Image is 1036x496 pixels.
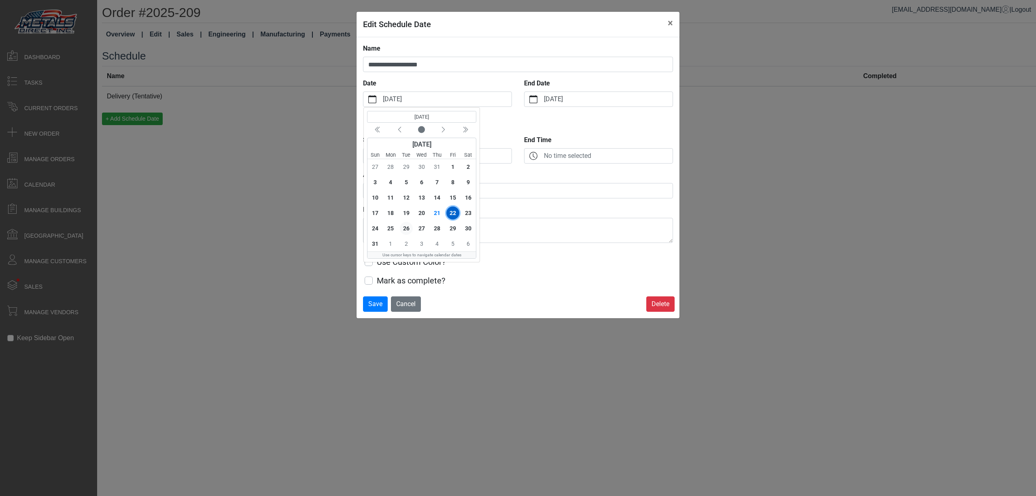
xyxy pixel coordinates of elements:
[369,206,382,219] span: 17
[367,151,383,159] small: Sunday
[542,92,673,106] label: [DATE]
[446,206,459,219] span: 22
[384,191,397,204] span: 11
[462,191,475,204] span: 16
[414,190,429,205] div: Wednesday, August 13, 2025
[396,126,403,134] svg: chevron left
[454,124,476,136] button: Next year
[367,221,383,236] div: Sunday, August 24, 2025
[363,92,381,106] button: calendar
[429,175,445,190] div: Thursday, August 7, 2025
[429,236,445,251] div: Thursday, September 4, 2025
[399,159,414,175] div: Tuesday, July 29, 2025
[384,222,397,235] span: 25
[433,124,454,136] button: Next month
[399,205,414,221] div: Tuesday, August 19, 2025
[415,237,428,250] span: 3
[367,138,476,151] div: [DATE]
[414,114,429,120] bdi: [DATE]
[461,205,476,221] div: Saturday, August 23, 2025
[446,191,459,204] span: 15
[415,222,428,235] span: 27
[529,152,537,160] svg: clock
[431,222,444,235] span: 28
[383,159,398,175] div: Monday, July 28, 2025
[524,149,542,163] button: clock
[400,206,413,219] span: 19
[431,206,444,219] span: 21
[446,176,459,189] span: 8
[383,175,398,190] div: Monday, August 4, 2025
[391,296,421,312] button: Cancel
[400,191,413,204] span: 12
[414,236,429,251] div: Wednesday, September 3, 2025
[415,206,428,219] span: 20
[446,237,459,250] span: 5
[411,124,433,136] button: Current month
[529,95,537,103] svg: calendar
[429,221,445,236] div: Thursday, August 28, 2025
[461,190,476,205] div: Saturday, August 16, 2025
[445,221,460,236] div: Friday, August 29, 2025
[369,222,382,235] span: 24
[462,222,475,235] span: 30
[418,126,425,134] svg: circle fill
[400,222,413,235] span: 26
[369,191,382,204] span: 10
[363,171,399,179] strong: Assigned To
[446,160,459,173] span: 1
[542,149,673,163] label: No time selected
[384,237,397,250] span: 1
[461,159,476,175] div: Saturday, August 2, 2025
[363,136,394,144] strong: Start Time
[461,221,476,236] div: Saturday, August 30, 2025
[384,176,397,189] span: 4
[384,160,397,173] span: 28
[445,205,460,221] div: Friday, August 22, 2025 (Selected date)
[368,95,376,103] svg: calendar
[445,151,460,159] small: Friday
[462,126,469,134] svg: chevron double left
[399,175,414,190] div: Tuesday, August 5, 2025
[367,252,476,258] div: Use cursor keys to navigate calendar dates
[461,236,476,251] div: Saturday, September 6, 2025
[429,151,445,159] small: Thursday
[383,205,398,221] div: Monday, August 18, 2025
[367,175,383,190] div: Sunday, August 3, 2025
[431,176,444,189] span: 7
[524,92,542,106] button: calendar
[369,237,382,250] span: 31
[383,190,398,205] div: Monday, August 11, 2025
[367,124,476,136] div: Calendar navigation
[414,175,429,190] div: Wednesday, August 6, 2025
[415,176,428,189] span: 6
[646,296,675,312] button: Delete
[367,159,383,175] div: Sunday, July 27, 2025
[399,151,414,159] small: Tuesday
[429,190,445,205] div: Thursday, August 14, 2025
[461,175,476,190] div: Saturday, August 9, 2025
[367,236,383,251] div: Sunday, August 31, 2025
[445,175,460,190] div: Friday, August 8, 2025
[383,221,398,236] div: Monday, August 25, 2025
[400,237,413,250] span: 2
[661,12,679,34] button: Close
[445,190,460,205] div: Friday, August 15, 2025
[429,205,445,221] div: Thursday, August 21, 2025 (Today)
[414,205,429,221] div: Wednesday, August 20, 2025
[363,296,388,312] button: Save
[431,237,444,250] span: 4
[377,275,445,287] label: Mark as complete?
[367,205,383,221] div: Sunday, August 17, 2025
[415,160,428,173] span: 30
[384,206,397,219] span: 18
[414,221,429,236] div: Wednesday, August 27, 2025
[363,18,431,30] h5: Edit Schedule Date
[429,159,445,175] div: Thursday, July 31, 2025
[445,236,460,251] div: Friday, September 5, 2025
[524,136,552,144] strong: End Time
[445,159,460,175] div: Friday, August 1, 2025
[399,221,414,236] div: Tuesday, August 26, 2025
[367,124,389,136] button: Previous year
[414,159,429,175] div: Wednesday, July 30, 2025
